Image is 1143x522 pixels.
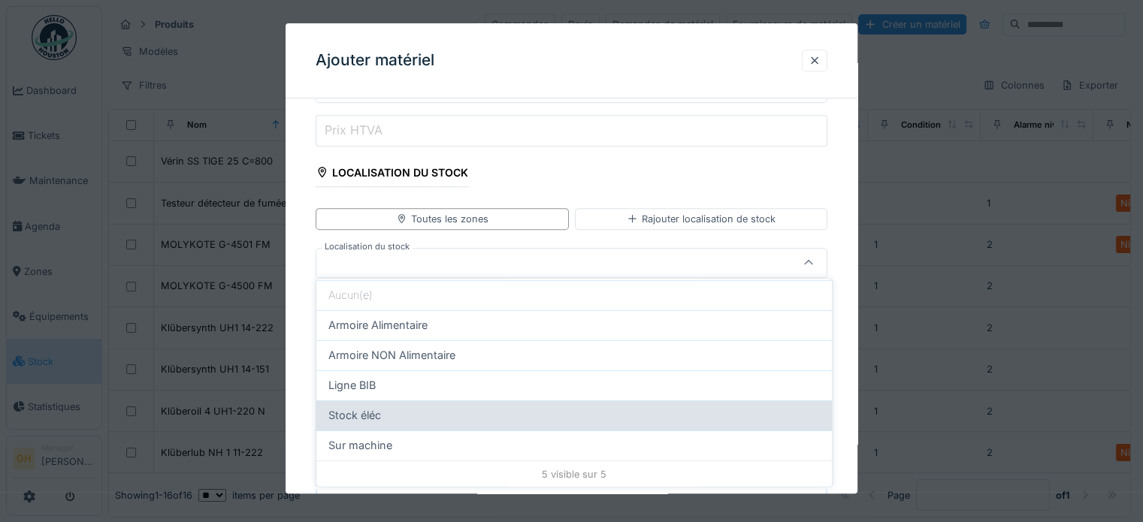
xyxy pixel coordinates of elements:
div: Toutes les zones [396,212,488,226]
div: Localisation du stock [316,161,468,187]
span: Stock éléc [328,407,381,424]
span: Sur machine [328,437,392,454]
div: Aucun(e) [316,280,832,310]
label: Prix HTVA [322,121,386,139]
h3: Ajouter matériel [316,51,434,70]
span: Armoire Alimentaire [328,317,428,333]
div: Rajouter localisation de stock [627,212,776,226]
div: 5 visible sur 5 [316,460,832,487]
span: Ligne BIB [328,377,376,394]
span: Armoire NON Alimentaire [328,347,455,364]
label: Localisation du stock [322,240,413,253]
